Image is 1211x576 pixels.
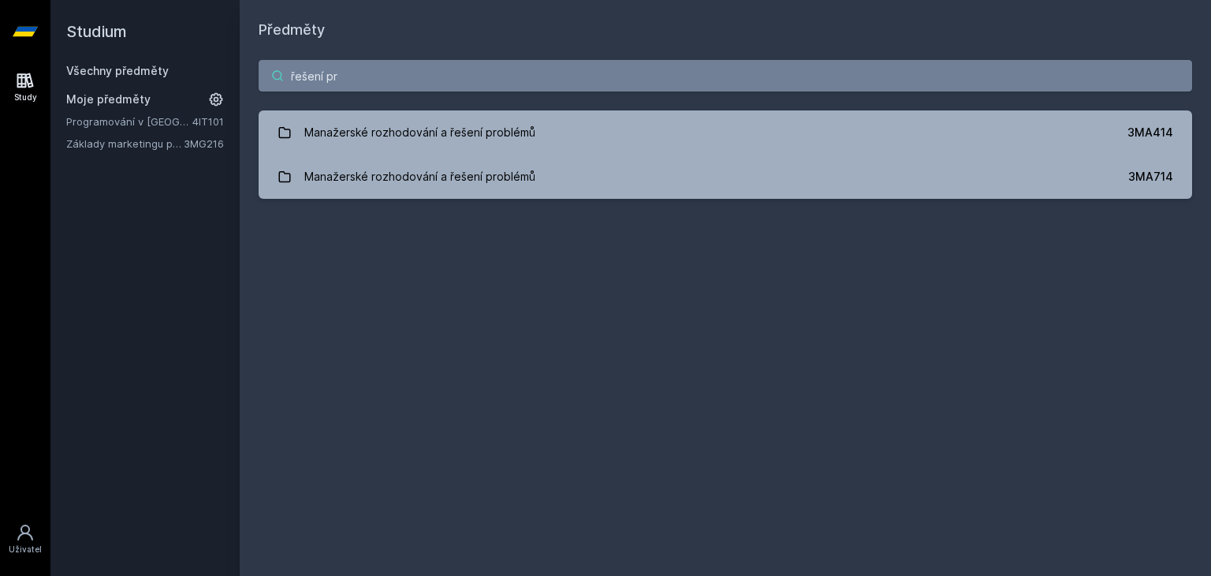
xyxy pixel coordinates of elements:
[304,161,535,193] div: Manažerské rozhodování a řešení problémů
[66,92,151,107] span: Moje předměty
[66,136,184,151] a: Základy marketingu pro informatiky a statistiky
[3,63,47,111] a: Study
[1128,169,1173,185] div: 3MA714
[304,117,535,148] div: Manažerské rozhodování a řešení problémů
[14,92,37,103] div: Study
[3,515,47,563] a: Uživatel
[1127,125,1173,140] div: 3MA414
[259,19,1192,41] h1: Předměty
[66,114,192,129] a: Programování v [GEOGRAPHIC_DATA]
[259,155,1192,199] a: Manažerské rozhodování a řešení problémů 3MA714
[9,544,42,555] div: Uživatel
[259,60,1192,92] input: Název nebo ident předmětu…
[259,110,1192,155] a: Manažerské rozhodování a řešení problémů 3MA414
[184,137,224,150] a: 3MG216
[192,115,224,128] a: 4IT101
[66,64,169,77] a: Všechny předměty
